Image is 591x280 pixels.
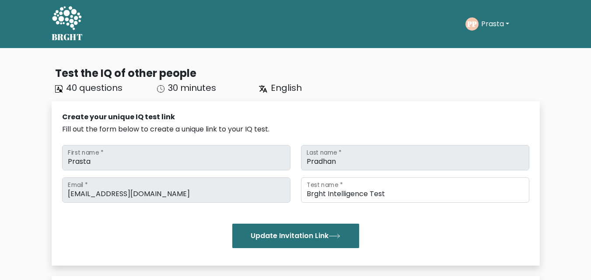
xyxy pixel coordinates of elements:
[62,124,529,135] div: Fill out the form below to create a unique link to your IQ test.
[301,177,529,203] input: Test name
[271,82,302,94] span: English
[52,3,83,45] a: BRGHT
[62,145,290,170] input: First name
[52,32,83,42] h5: BRGHT
[479,18,512,30] button: Prasta
[62,177,290,203] input: Email
[301,145,529,170] input: Last name
[168,82,216,94] span: 30 minutes
[232,224,359,248] button: Update Invitation Link
[55,66,540,81] div: Test the IQ of other people
[62,112,529,122] div: Create your unique IQ test link
[467,19,477,29] text: PP
[66,82,122,94] span: 40 questions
